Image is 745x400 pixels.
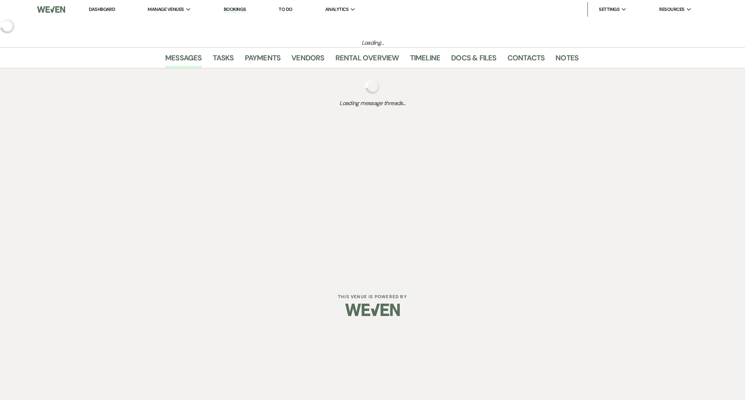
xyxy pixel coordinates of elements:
[37,2,65,17] img: Weven Logo
[659,6,684,13] span: Resources
[224,6,246,13] a: Bookings
[345,297,400,323] img: Weven Logo
[335,52,399,68] a: Rental Overview
[279,6,292,12] a: To Do
[291,52,324,68] a: Vendors
[555,52,578,68] a: Notes
[365,79,380,94] img: loading spinner
[599,6,619,13] span: Settings
[507,52,545,68] a: Contacts
[165,52,202,68] a: Messages
[89,6,115,12] a: Dashboard
[325,6,348,13] span: Analytics
[165,99,580,108] span: Loading message threads...
[451,52,496,68] a: Docs & Files
[245,52,281,68] a: Payments
[410,52,441,68] a: Timeline
[213,52,234,68] a: Tasks
[148,6,184,13] span: Manage Venues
